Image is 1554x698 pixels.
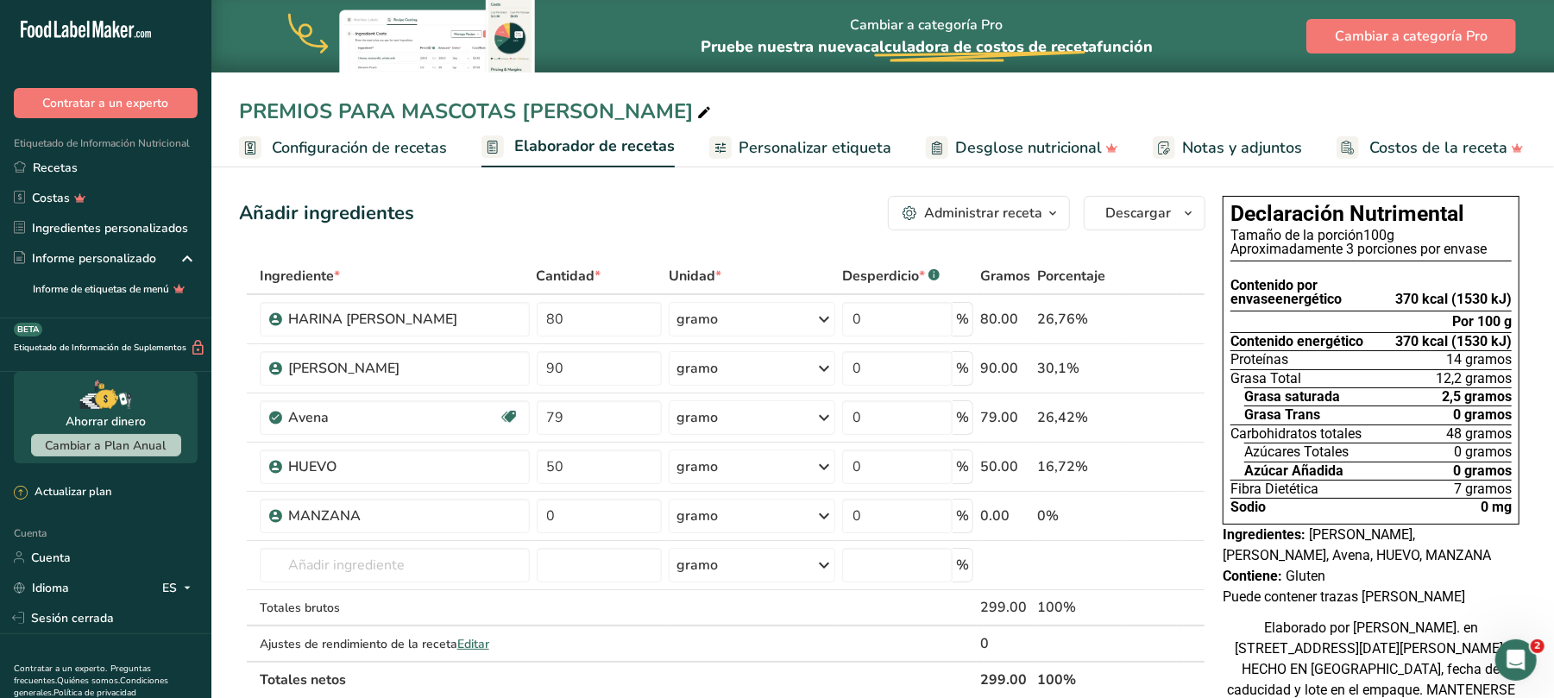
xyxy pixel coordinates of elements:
font: 12,2 gramos [1436,370,1512,387]
font: Grasa Trans [1244,406,1320,423]
font: Editar [457,636,489,652]
font: PREMIOS PARA MASCOTAS [PERSON_NAME] [239,97,694,125]
font: Cantidad [537,267,595,286]
font: 2 [1534,640,1541,651]
font: Ingrediente [260,267,334,286]
font: Tamaño de la porción [1230,227,1363,243]
font: Carbohidratos totales [1230,425,1362,442]
font: Azúcar Añadida [1244,462,1343,479]
font: 14 gramos [1446,351,1512,368]
font: Etiquetado de Información de Suplementos [14,342,186,354]
font: Costos de la receta [1369,137,1507,158]
iframe: Chat en vivo de Intercom [1495,639,1537,681]
a: Quiénes somos. [57,675,120,687]
button: Descargar [1084,196,1205,230]
font: 30,1% [1037,359,1079,378]
font: 100g [1363,227,1394,243]
font: Sesión cerrada [31,610,114,626]
font: Cambiar a categoría Pro [851,16,1003,35]
font: Unidad [669,267,715,286]
font: Ajustes de rendimiento de la receta [260,636,457,652]
font: 0% [1037,506,1059,525]
font: Costas [32,190,70,206]
font: Contratar a un experto [43,95,169,111]
font: Contenido por envase [1230,277,1318,307]
font: gramo [676,457,718,476]
font: 26,76% [1037,310,1088,329]
font: Pruebe nuestra nueva [701,36,863,57]
font: 100% [1037,598,1076,617]
font: gramo [676,408,718,427]
font: Cambiar a Plan Anual [46,437,167,454]
font: Proteínas [1230,351,1288,368]
font: 50.00 [980,457,1018,476]
font: 100% [1037,670,1076,689]
a: Notas y adjuntos [1153,129,1302,167]
input: Añadir ingrediente [260,548,530,582]
a: Preguntas frecuentes. [14,663,151,687]
font: Declaración Nutrimental [1230,201,1464,226]
font: 26,42% [1037,408,1088,427]
font: Notas y adjuntos [1182,137,1302,158]
font: Recetas [33,160,78,176]
font: gramo [676,506,718,525]
font: 79.00 [980,408,1018,427]
font: Totales brutos [260,600,340,616]
font: Puede contener trazas [PERSON_NAME] [1223,588,1465,605]
font: 0 [980,634,989,653]
font: calculadora de costos de receta [863,36,1097,57]
button: Administrar receta [888,196,1070,230]
font: 2,5 gramos [1442,388,1512,405]
font: Sodio [1230,499,1266,515]
font: BETA [17,324,39,336]
font: Desperdicio [842,267,919,286]
font: 299.00 [980,598,1027,617]
font: Informe personalizado [32,250,156,267]
font: función [1097,36,1153,57]
font: 16,72% [1037,457,1088,476]
font: HARINA [PERSON_NAME] [288,310,457,329]
a: Personalizar etiqueta [709,129,891,167]
font: Grasa saturada [1244,388,1340,405]
font: Etiquetado de Información Nutricional [14,136,190,150]
font: Actualizar plan [35,484,111,500]
font: Descargar [1105,204,1171,223]
font: MANZANA [288,506,361,525]
font: Contiene: [1223,568,1282,584]
font: 7 gramos [1454,481,1512,497]
a: Elaborador de recetas [481,127,675,168]
font: 370 kcal (1530 kJ) [1395,333,1512,349]
a: Contratar a un experto. [14,663,107,675]
font: 0.00 [980,506,1010,525]
font: Gluten [1286,568,1325,584]
font: Cambiar a categoría Pro [1335,27,1488,46]
font: Contenido energético [1230,333,1363,349]
a: Costos de la receta [1337,129,1524,167]
font: 0 gramos [1453,462,1512,479]
font: Cuenta [14,526,47,540]
button: Cambiar a categoría Pro [1306,19,1516,53]
font: Por 100 g [1452,313,1512,330]
font: 0 gramos [1453,406,1512,423]
font: Cuenta [31,550,71,566]
button: Contratar a un experto [14,88,198,118]
font: [PERSON_NAME] [288,359,400,378]
font: Informe de etiquetas de menú [33,282,169,296]
font: Idioma [32,580,69,596]
font: 48 gramos [1446,425,1512,442]
font: Porcentaje [1037,267,1105,286]
font: Gramos [980,267,1030,286]
font: 80.00 [980,310,1018,329]
font: Avena [288,408,329,427]
font: Totales netos [260,670,346,689]
font: 90.00 [980,359,1018,378]
font: Ingredientes: [1223,526,1305,543]
font: 370 kcal (1530 kJ) [1395,291,1512,307]
font: Configuración de recetas [272,137,447,158]
font: Grasa Total [1230,370,1301,387]
font: Añadir ingredientes [239,200,414,226]
button: Cambiar a Plan Anual [31,434,181,456]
